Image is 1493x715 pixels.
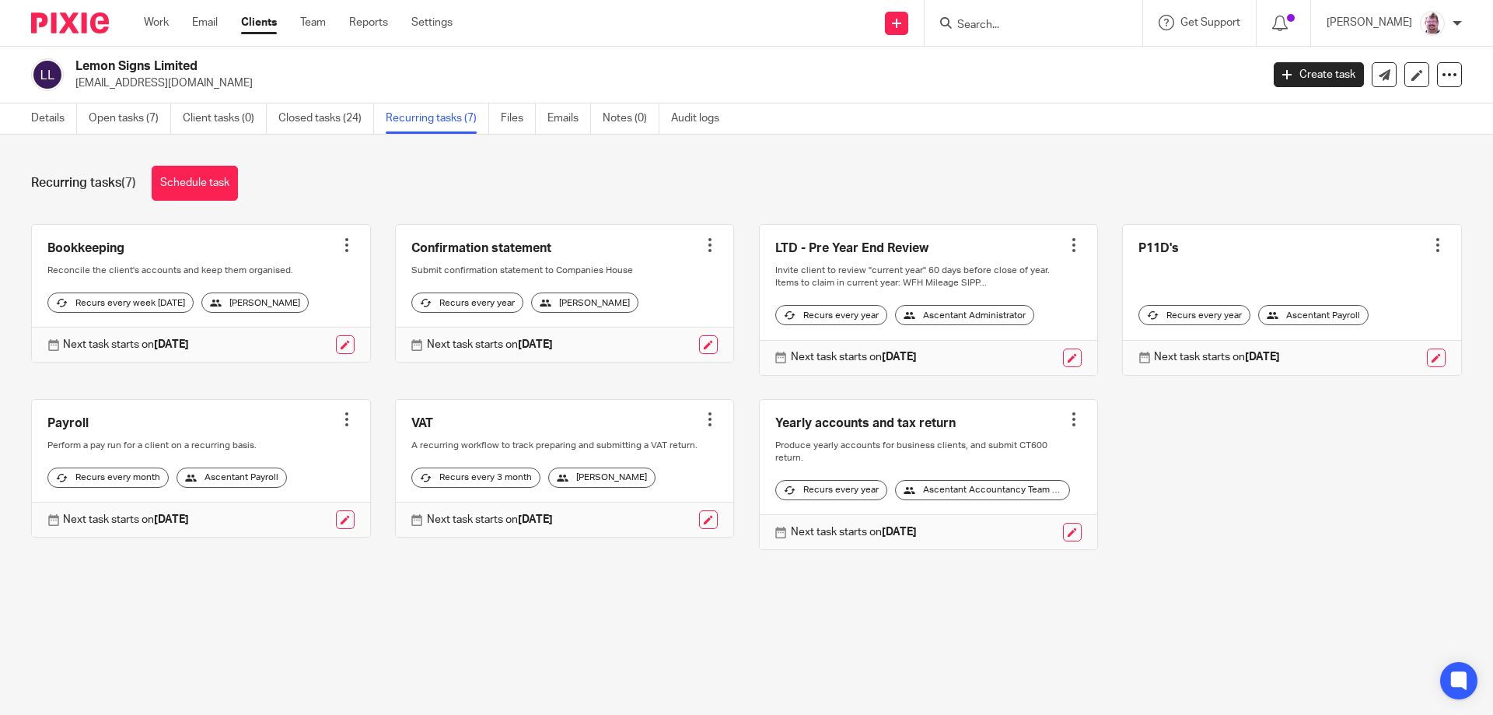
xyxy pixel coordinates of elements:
strong: [DATE] [882,352,917,363]
a: Closed tasks (24) [278,103,374,134]
div: Recurs every year [775,305,887,325]
div: Ascentant Payroll [177,468,287,488]
p: Next task starts on [427,512,553,527]
div: Recurs every week [DATE] [47,293,194,313]
strong: [DATE] [154,514,189,525]
p: [EMAIL_ADDRESS][DOMAIN_NAME] [75,75,1250,91]
a: Open tasks (7) [89,103,171,134]
div: Ascentant Accountancy Team (General) [895,480,1070,500]
strong: [DATE] [882,527,917,538]
p: Next task starts on [427,337,553,352]
div: Recurs every 3 month [411,468,540,488]
p: [PERSON_NAME] [1327,15,1412,30]
img: Pixie [31,12,109,33]
a: Work [144,15,169,30]
a: Create task [1274,62,1364,87]
div: [PERSON_NAME] [201,293,309,313]
a: Schedule task [152,166,238,201]
p: Next task starts on [791,349,917,365]
div: Recurs every year [1138,305,1250,325]
div: Recurs every month [47,468,169,488]
a: Audit logs [671,103,731,134]
span: Get Support [1180,17,1240,28]
a: Recurring tasks (7) [386,103,489,134]
a: Files [501,103,536,134]
span: (7) [121,177,136,189]
div: Ascentant Administrator [895,305,1034,325]
a: Team [300,15,326,30]
input: Search [956,19,1096,33]
p: Next task starts on [63,512,189,527]
p: Next task starts on [63,337,189,352]
strong: [DATE] [518,514,553,525]
a: Email [192,15,218,30]
strong: [DATE] [518,339,553,350]
strong: [DATE] [154,339,189,350]
a: Notes (0) [603,103,659,134]
p: Next task starts on [791,524,917,540]
h2: Lemon Signs Limited [75,58,1016,75]
a: Settings [411,15,453,30]
h1: Recurring tasks [31,175,136,191]
a: Client tasks (0) [183,103,267,134]
a: Details [31,103,77,134]
a: Reports [349,15,388,30]
div: [PERSON_NAME] [531,293,638,313]
div: Recurs every year [775,480,887,500]
img: svg%3E [31,58,64,91]
div: [PERSON_NAME] [548,468,656,488]
a: Emails [547,103,591,134]
div: Recurs every year [411,293,523,313]
img: KD3.png [1420,11,1445,36]
p: Next task starts on [1154,349,1280,365]
strong: [DATE] [1245,352,1280,363]
a: Clients [241,15,277,30]
div: Ascentant Payroll [1258,305,1369,325]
